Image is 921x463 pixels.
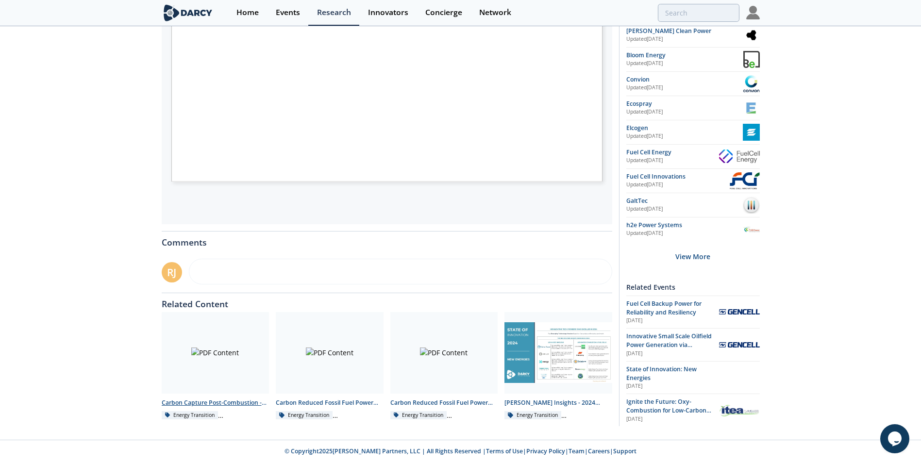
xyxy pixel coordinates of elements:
[272,312,387,419] a: PDF Content Carbon Reduced Fossil Fuel Power Generation - Technology Landscape Energy Transition
[626,299,702,316] span: Fuel Cell Backup Power for Reliability and Resiliency
[162,411,218,420] div: Energy Transition
[479,9,511,17] div: Network
[626,99,760,116] a: Ecospray Updated[DATE] Ecospray
[387,312,502,419] a: PDF Content Carbon Reduced Fossil Fuel Power Generation - Innovator Landscape Energy Transition
[317,9,351,17] div: Research
[626,299,760,325] a: Fuel Cell Backup Power for Reliability and Resiliency [DATE] GenCell
[746,6,760,19] img: Profile
[743,51,760,68] img: Bloom Energy
[626,197,760,214] a: GaltTec Updated[DATE] GaltTec
[626,148,719,157] div: Fuel Cell Energy
[626,197,743,205] div: GaltTec
[162,4,215,21] img: logo-wide.svg
[626,172,730,181] div: Fuel Cell Innovations
[368,9,408,17] div: Innovators
[588,447,610,455] a: Careers
[101,447,820,456] p: © Copyright 2025 [PERSON_NAME] Partners, LLC | All Rights Reserved | | | | |
[276,411,333,420] div: Energy Transition
[626,99,743,108] div: Ecospray
[626,230,743,237] div: Updated [DATE]
[626,51,743,60] div: Bloom Energy
[162,398,269,407] div: Carbon Capture Post-Combustion - Innovator Landscape
[626,35,743,43] div: Updated [DATE]
[626,51,760,68] a: Bloom Energy Updated[DATE] Bloom Energy
[526,447,565,455] a: Privacy Policy
[626,332,760,358] a: Innovative Small Scale Oilfield Power Generation via Renewables and Hydrogen [DATE] GenCell
[626,317,712,325] div: [DATE]
[626,157,719,165] div: Updated [DATE]
[390,411,447,420] div: Energy Transition
[626,332,712,358] span: Innovative Small Scale Oilfield Power Generation via Renewables and Hydrogen
[626,108,743,116] div: Updated [DATE]
[880,424,911,453] iframe: chat widget
[626,415,712,423] div: [DATE]
[743,99,760,116] img: Ecospray
[486,447,523,455] a: Terms of Use
[743,197,760,214] img: GaltTec
[719,342,760,347] img: GenCell
[743,124,760,141] img: Elcogen
[626,75,760,92] a: Convion Updated[DATE] Convion
[390,398,498,407] div: Carbon Reduced Fossil Fuel Power Generation - Innovator Landscape
[162,293,612,309] div: Related Content
[236,9,259,17] div: Home
[626,172,760,189] a: Fuel Cell Innovations Updated[DATE] Fuel Cell Innovations
[626,84,743,92] div: Updated [DATE]
[626,181,730,189] div: Updated [DATE]
[162,262,182,282] div: RJ
[626,205,743,213] div: Updated [DATE]
[719,403,760,417] img: ITEA spa
[158,312,273,419] a: PDF Content Carbon Capture Post-Combustion - Innovator Landscape Energy Transition
[626,75,743,84] div: Convion
[626,124,760,141] a: Elcogen Updated[DATE] Elcogen
[743,27,760,44] img: Alma Clean Power
[162,231,612,247] div: Comments
[626,27,743,35] div: [PERSON_NAME] Clean Power
[719,149,760,163] img: Fuel Cell Energy
[626,27,760,44] a: [PERSON_NAME] Clean Power Updated[DATE] Alma Clean Power
[504,398,612,407] div: [PERSON_NAME] Insights - 2024 Review: Top Innovators in New Energies
[626,365,697,382] span: State of Innovation: New Energies
[613,447,636,455] a: Support
[719,309,760,314] img: GenCell
[626,241,760,272] div: View More
[626,148,760,165] a: Fuel Cell Energy Updated[DATE] Fuel Cell Energy
[626,350,712,358] div: [DATE]
[276,398,384,407] div: Carbon Reduced Fossil Fuel Power Generation - Technology Landscape
[658,4,739,22] input: Advanced Search
[626,365,760,391] a: State of Innovation: New Energies [DATE]
[626,382,712,390] div: [DATE]
[276,9,300,17] div: Events
[743,75,760,92] img: Convion
[626,60,743,67] div: Updated [DATE]
[425,9,462,17] div: Concierge
[626,279,760,296] div: Related Events
[626,397,760,423] a: Ignite the Future: Oxy-Combustion for Low-Carbon Power [DATE] ITEA spa
[626,124,743,132] div: Elcogen
[626,397,711,424] span: Ignite the Future: Oxy-Combustion for Low-Carbon Power
[743,221,760,238] img: h2e Power Systems
[569,447,585,455] a: Team
[626,132,743,140] div: Updated [DATE]
[730,172,759,189] img: Fuel Cell Innovations
[504,411,561,420] div: Energy Transition
[501,312,616,419] a: Darcy Insights - 2024 Review: Top Innovators in New Energies preview [PERSON_NAME] Insights - 202...
[626,221,760,238] a: h2e Power Systems Updated[DATE] h2e Power Systems
[626,221,743,230] div: h2e Power Systems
